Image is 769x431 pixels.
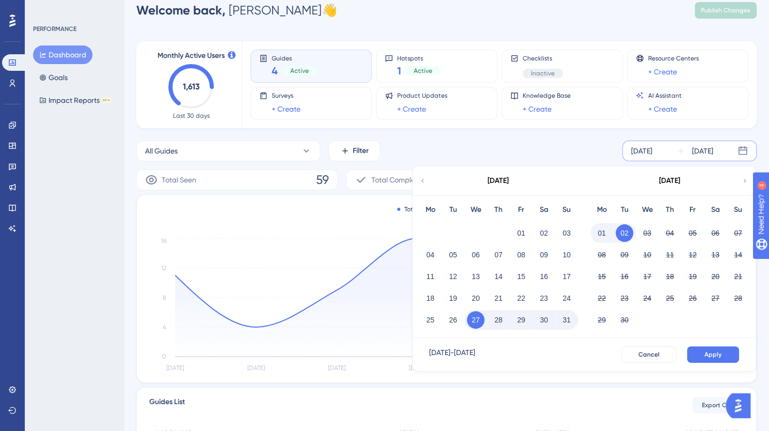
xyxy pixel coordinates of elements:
iframe: UserGuiding AI Assistant Launcher [726,390,757,421]
span: 59 [316,172,329,188]
span: Guides [272,54,317,61]
div: 4 [72,5,75,13]
button: 18 [421,289,439,307]
span: Apply [704,350,721,359]
button: 06 [707,224,724,242]
button: 27 [707,289,724,307]
button: 23 [535,289,553,307]
button: 03 [558,224,575,242]
button: 26 [444,311,462,329]
button: 24 [638,289,656,307]
a: + Create [397,103,426,115]
button: 13 [707,246,724,264]
span: Hotspots [397,54,441,61]
div: Su [555,204,578,216]
tspan: [DATE] [247,364,265,372]
tspan: [DATE] [166,364,184,372]
button: 02 [535,224,553,242]
div: Th [658,204,681,216]
button: 18 [661,268,679,285]
button: 08 [593,246,610,264]
button: 02 [616,224,633,242]
span: Resource Centers [648,54,699,63]
span: Total Completion [371,174,428,186]
button: 15 [512,268,530,285]
div: Sa [532,204,555,216]
button: 15 [593,268,610,285]
button: All Guides [136,141,320,161]
button: 03 [638,224,656,242]
button: Cancel [621,346,677,363]
div: BETA [102,98,111,103]
button: 21 [490,289,507,307]
tspan: 12 [161,265,166,272]
button: 25 [661,289,679,307]
a: + Create [648,103,677,115]
button: 28 [729,289,747,307]
button: 04 [661,224,679,242]
button: 16 [535,268,553,285]
button: 11 [421,268,439,285]
button: 01 [593,224,610,242]
span: All Guides [145,145,178,157]
button: 23 [616,289,633,307]
tspan: 16 [161,237,166,244]
div: Fr [510,204,532,216]
button: Publish Changes [695,2,757,19]
span: Surveys [272,91,301,100]
button: 16 [616,268,633,285]
tspan: 8 [163,294,166,301]
span: Knowledge Base [523,91,571,100]
span: AI Assistant [648,91,682,100]
div: [DATE] [692,145,713,157]
button: 08 [512,246,530,264]
span: Inactive [531,69,555,78]
span: Export CSV [702,401,734,409]
div: [DATE] [631,145,652,157]
button: 19 [684,268,701,285]
div: Mo [590,204,613,216]
button: Export CSV [692,397,744,413]
div: Tu [613,204,636,216]
button: 29 [512,311,530,329]
span: 4 [272,64,278,78]
button: Apply [687,346,739,363]
div: Th [487,204,510,216]
span: Total Seen [162,174,196,186]
div: Su [727,204,749,216]
span: Active [414,67,432,75]
a: + Create [272,103,301,115]
button: 09 [535,246,553,264]
button: 14 [490,268,507,285]
button: Goals [33,68,74,87]
div: Sa [704,204,727,216]
span: Active [290,67,309,75]
span: Last 30 days [173,112,210,120]
button: 17 [558,268,575,285]
span: Monthly Active Users [158,50,225,62]
div: Tu [442,204,464,216]
div: [DATE] - [DATE] [429,346,475,363]
button: 11 [661,246,679,264]
span: Cancel [638,350,660,359]
div: [PERSON_NAME] 👋 [136,2,337,19]
tspan: [DATE] [328,364,346,372]
button: 30 [535,311,553,329]
div: Fr [681,204,704,216]
button: 29 [593,311,610,329]
span: Publish Changes [701,6,750,14]
span: Filter [353,145,369,157]
button: 06 [467,246,484,264]
div: We [636,204,658,216]
span: Checklists [523,54,563,63]
button: 20 [707,268,724,285]
button: 05 [444,246,462,264]
a: + Create [648,66,677,78]
div: We [464,204,487,216]
a: + Create [523,103,552,115]
tspan: [DATE] [409,364,427,372]
tspan: 0 [162,353,166,360]
button: 21 [729,268,747,285]
button: 04 [421,246,439,264]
